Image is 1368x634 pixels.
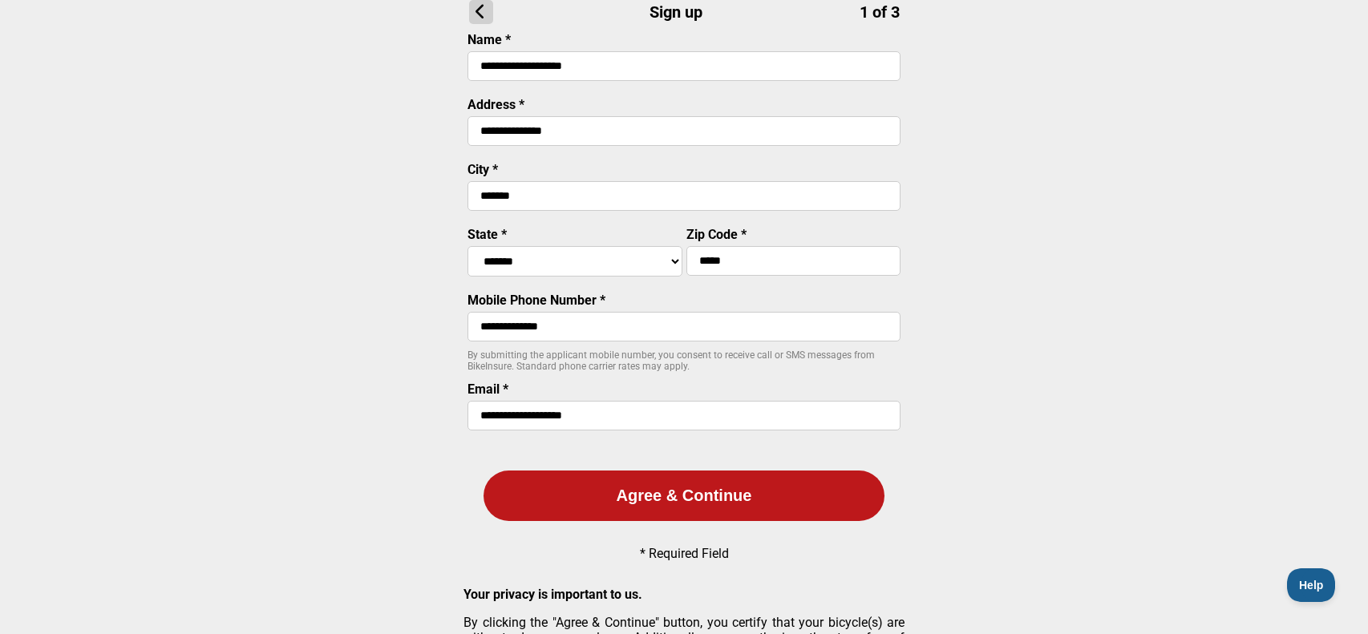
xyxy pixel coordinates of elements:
label: City * [467,162,498,177]
span: 1 of 3 [860,2,900,22]
label: State * [467,227,507,242]
label: Mobile Phone Number * [467,293,605,308]
p: By submitting the applicant mobile number, you consent to receive call or SMS messages from BikeI... [467,349,901,372]
label: Email * [467,382,508,397]
button: Agree & Continue [484,470,884,521]
label: Address * [467,97,524,112]
iframe: Toggle Customer Support [1287,568,1336,602]
p: * Required Field [640,546,729,561]
strong: Your privacy is important to us. [463,587,642,602]
label: Zip Code * [686,227,747,242]
label: Name * [467,32,511,47]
